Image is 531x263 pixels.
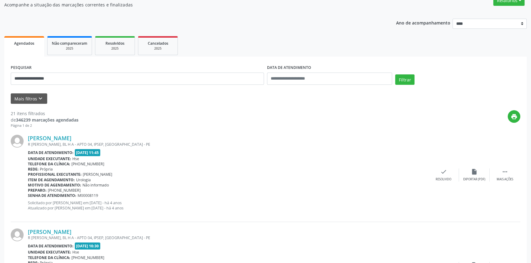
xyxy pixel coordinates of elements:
span: Não compareceram [52,41,87,46]
b: Profissional executante: [28,172,82,177]
a: [PERSON_NAME] [28,135,71,141]
b: Data de atendimento: [28,150,74,155]
span: Hse [72,156,79,161]
b: Unidade executante: [28,156,71,161]
i: print [511,113,518,120]
div: 2025 [143,46,173,51]
div: de [11,117,78,123]
div: Resolvido [436,177,451,182]
b: Item de agendamento: [28,177,75,182]
div: 2025 [52,46,87,51]
i: insert_drive_file [471,168,478,175]
span: Urologia [76,177,91,182]
i:  [502,168,508,175]
b: Telefone da clínica: [28,255,70,260]
span: Cancelados [148,41,168,46]
label: PESQUISAR [11,63,32,73]
div: R [PERSON_NAME], BL H A - APTO 04, IPSEP, [GEOGRAPHIC_DATA] - PE [28,142,428,147]
p: Ano de acompanhamento [396,19,450,26]
b: Data de atendimento: [28,243,74,249]
span: [DATE] 11:45 [75,149,101,156]
div: R [PERSON_NAME], BL H A - APTO 04, IPSEP, [GEOGRAPHIC_DATA] - PE [28,235,428,240]
span: Resolvidos [105,41,124,46]
div: Mais ações [497,177,513,182]
span: [DATE] 10:30 [75,242,101,250]
img: img [11,228,24,241]
b: Telefone da clínica: [28,161,70,167]
span: Própria [40,167,53,172]
span: M00008119 [78,193,98,198]
button: Mais filtroskeyboard_arrow_down [11,93,47,104]
img: img [11,135,24,148]
b: Unidade executante: [28,250,71,255]
i: keyboard_arrow_down [37,95,44,102]
div: 21 itens filtrados [11,110,78,117]
a: [PERSON_NAME] [28,228,71,235]
p: Acompanhe a situação das marcações correntes e finalizadas [4,2,370,8]
strong: 346239 marcações agendadas [16,117,78,123]
span: [PHONE_NUMBER] [71,161,104,167]
p: Solicitado por [PERSON_NAME] em [DATE] - há 4 anos Atualizado por [PERSON_NAME] em [DATE] - há 4 ... [28,200,428,211]
b: Motivo de agendamento: [28,182,81,188]
span: [PERSON_NAME] [83,172,112,177]
b: Rede: [28,167,39,172]
span: [PHONE_NUMBER] [71,255,104,260]
button: Filtrar [395,74,414,85]
i: check [440,168,447,175]
b: Preparo: [28,188,47,193]
span: Agendados [14,41,34,46]
div: Página 1 de 2 [11,123,78,128]
div: 2025 [100,46,130,51]
div: Exportar (PDF) [463,177,485,182]
button: print [508,110,520,123]
b: Senha de atendimento: [28,193,76,198]
label: DATA DE ATENDIMENTO [267,63,311,73]
span: Hse [72,250,79,255]
span: Não informado [82,182,109,188]
span: [PHONE_NUMBER] [48,188,81,193]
